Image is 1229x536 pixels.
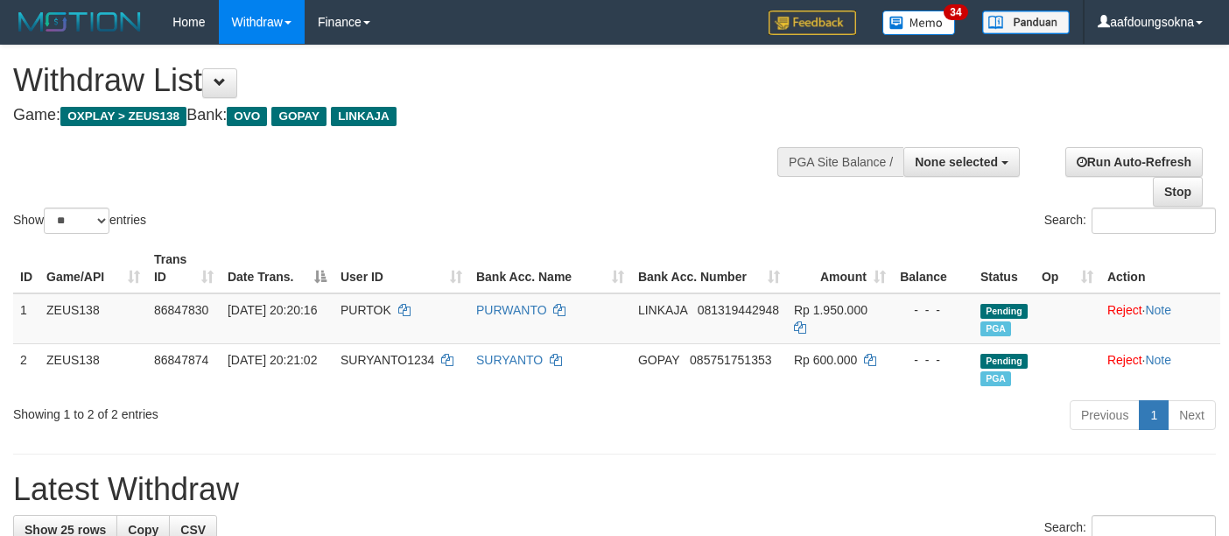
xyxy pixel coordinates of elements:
th: Amount: activate to sort column ascending [787,243,893,293]
th: Bank Acc. Name: activate to sort column ascending [469,243,631,293]
th: Trans ID: activate to sort column ascending [147,243,221,293]
span: LINKAJA [638,303,687,317]
span: OVO [227,107,267,126]
input: Search: [1092,208,1216,234]
a: Note [1145,353,1171,367]
span: Rp 600.000 [794,353,857,367]
td: ZEUS138 [39,343,147,393]
span: 86847874 [154,353,208,367]
a: Run Auto-Refresh [1065,147,1203,177]
a: Reject [1107,303,1142,317]
th: ID [13,243,39,293]
span: Copy 085751751353 to clipboard [690,353,771,367]
span: PURTOK [341,303,391,317]
div: PGA Site Balance / [777,147,903,177]
div: Showing 1 to 2 of 2 entries [13,398,499,423]
span: Pending [980,304,1028,319]
span: OXPLAY > ZEUS138 [60,107,186,126]
span: Pending [980,354,1028,369]
img: MOTION_logo.png [13,9,146,35]
a: SURYANTO [476,353,543,367]
td: · [1100,293,1220,344]
th: User ID: activate to sort column ascending [334,243,469,293]
span: 86847830 [154,303,208,317]
span: LINKAJA [331,107,397,126]
th: Status [973,243,1035,293]
select: Showentries [44,208,109,234]
a: Stop [1153,177,1203,207]
a: Reject [1107,353,1142,367]
span: [DATE] 20:21:02 [228,353,317,367]
h1: Latest Withdraw [13,472,1216,507]
h1: Withdraw List [13,63,802,98]
td: 2 [13,343,39,393]
th: Op: activate to sort column ascending [1035,243,1100,293]
td: ZEUS138 [39,293,147,344]
a: PURWANTO [476,303,547,317]
a: Previous [1070,400,1140,430]
span: 34 [944,4,967,20]
td: 1 [13,293,39,344]
span: Marked by aafsreyleap [980,371,1011,386]
th: Game/API: activate to sort column ascending [39,243,147,293]
div: - - - [900,301,966,319]
span: GOPAY [271,107,327,126]
span: Rp 1.950.000 [794,303,867,317]
img: Feedback.jpg [769,11,856,35]
label: Show entries [13,208,146,234]
th: Date Trans.: activate to sort column descending [221,243,334,293]
a: 1 [1139,400,1169,430]
div: - - - [900,351,966,369]
img: panduan.png [982,11,1070,34]
span: SURYANTO1234 [341,353,434,367]
img: Button%20Memo.svg [882,11,956,35]
span: GOPAY [638,353,679,367]
a: Note [1145,303,1171,317]
th: Action [1100,243,1220,293]
a: Next [1168,400,1216,430]
span: None selected [915,155,998,169]
th: Bank Acc. Number: activate to sort column ascending [631,243,787,293]
span: [DATE] 20:20:16 [228,303,317,317]
button: None selected [903,147,1020,177]
span: Marked by aafsreyleap [980,321,1011,336]
label: Search: [1044,208,1216,234]
th: Balance [893,243,973,293]
h4: Game: Bank: [13,107,802,124]
span: Copy 081319442948 to clipboard [698,303,779,317]
td: · [1100,343,1220,393]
